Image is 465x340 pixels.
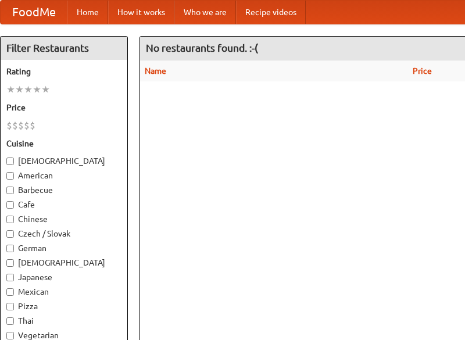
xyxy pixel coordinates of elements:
input: Pizza [6,303,14,310]
ng-pluralize: No restaurants found. :-( [146,42,258,53]
label: American [6,170,121,181]
a: Who we are [174,1,236,24]
label: [DEMOGRAPHIC_DATA] [6,257,121,269]
label: Japanese [6,271,121,283]
li: ★ [33,83,41,96]
a: Name [145,66,166,76]
li: $ [6,119,12,132]
label: Pizza [6,300,121,312]
input: Chinese [6,216,14,223]
input: German [6,245,14,252]
a: FoodMe [1,1,67,24]
li: $ [18,119,24,132]
h4: Filter Restaurants [1,37,127,60]
li: ★ [15,83,24,96]
li: ★ [6,83,15,96]
li: $ [30,119,35,132]
a: Home [67,1,108,24]
input: Cafe [6,201,14,209]
input: Thai [6,317,14,325]
label: Chinese [6,213,121,225]
li: ★ [24,83,33,96]
label: [DEMOGRAPHIC_DATA] [6,155,121,167]
input: [DEMOGRAPHIC_DATA] [6,158,14,165]
h5: Cuisine [6,138,121,149]
input: Czech / Slovak [6,230,14,238]
input: American [6,172,14,180]
li: $ [12,119,18,132]
li: ★ [41,83,50,96]
li: $ [24,119,30,132]
input: Barbecue [6,187,14,194]
input: Japanese [6,274,14,281]
a: Price [413,66,432,76]
input: [DEMOGRAPHIC_DATA] [6,259,14,267]
input: Vegetarian [6,332,14,339]
label: Thai [6,315,121,327]
h5: Price [6,102,121,113]
label: Mexican [6,286,121,298]
a: How it works [108,1,174,24]
input: Mexican [6,288,14,296]
h5: Rating [6,66,121,77]
a: Recipe videos [236,1,306,24]
label: German [6,242,121,254]
label: Czech / Slovak [6,228,121,239]
label: Cafe [6,199,121,210]
label: Barbecue [6,184,121,196]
